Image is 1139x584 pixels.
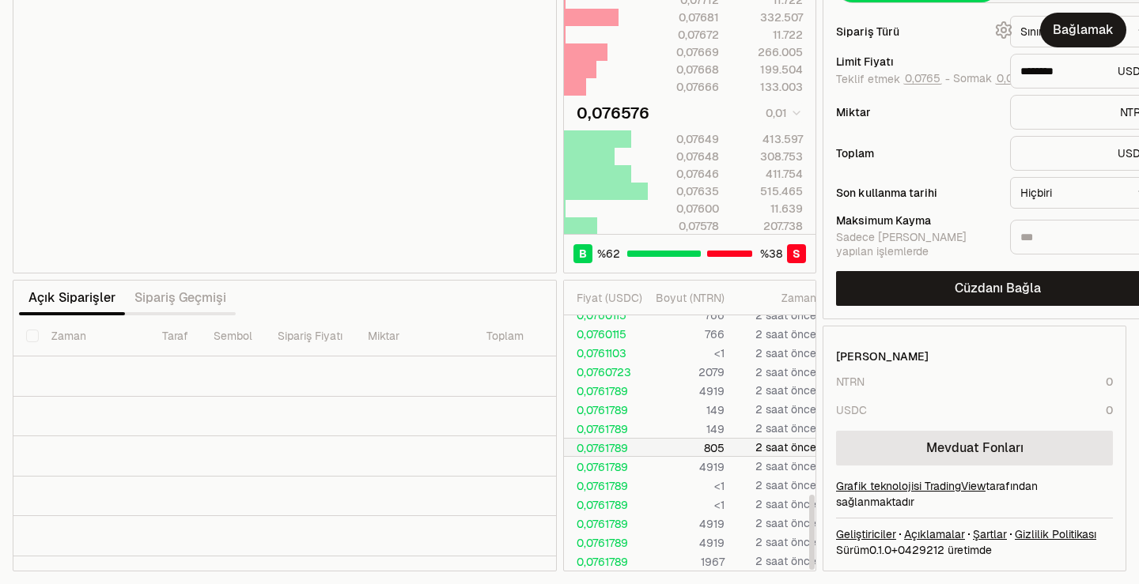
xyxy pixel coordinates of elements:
[579,247,587,261] font: B
[26,330,39,342] button: Tümünü seç
[869,543,891,557] font: 0.1.0
[1020,186,1052,200] font: Hiçbiri
[1106,403,1113,417] font: 0
[766,167,803,181] font: 411.754
[769,247,782,261] font: 38
[770,202,803,216] font: 11.639
[755,421,816,435] font: 2 saat önce
[755,308,816,322] font: 2 saat önce
[51,328,86,342] font: Zaman
[762,132,803,146] font: 413.597
[755,346,816,360] font: 2 saat önce
[760,149,803,164] font: 308.753
[755,459,816,473] font: 2 saat önce
[577,441,628,455] font: 0,0761789
[995,72,1032,85] button: 0,0767
[577,291,608,305] font: Fiyat (
[760,62,803,77] font: 199.504
[836,526,896,542] a: Geliştiriciler
[577,517,628,531] font: 0,0761789
[705,309,725,323] font: 766
[698,366,725,380] font: 2079
[679,219,719,233] font: 0,07578
[608,291,639,305] font: USDC
[973,527,1007,541] font: Şartlar
[486,328,524,342] font: Toplam
[1015,526,1096,542] a: Gizlilik Politikası
[945,72,950,86] font: -
[755,402,816,416] font: 2 saat önce
[836,543,869,557] font: Sürüm
[134,289,226,306] font: Sipariş Geçmişi
[760,10,803,24] font: 332.507
[714,479,725,493] font: <1
[793,247,800,261] font: S
[699,460,725,474] font: 4919
[162,328,188,342] font: Taraf
[676,202,719,216] font: 0,07600
[926,439,1024,456] font: Mevduat Fonları
[836,213,931,228] font: Maksimum Kayma
[836,230,967,258] font: Sadece [PERSON_NAME] yapılan işlemlerde
[278,328,342,342] font: Sipariş Fiyatı
[891,543,898,557] font: +
[755,516,816,530] font: 2 saat önce
[755,535,816,549] font: 2 saat önce
[836,479,986,493] font: Grafik teknolojisi TradingView
[577,498,628,512] font: 0,0761789
[773,28,803,42] font: 11.722
[577,536,628,550] font: 0,0761789
[836,403,867,417] font: USDC
[597,247,606,261] font: %
[577,309,626,323] font: 0,0760115
[714,498,725,512] font: <1
[577,366,631,380] font: 0,0760723
[758,45,803,59] font: 266.005
[904,527,965,541] font: Açıklamalar
[656,291,693,305] font: Boyut (
[836,105,871,119] font: Miktar
[763,219,803,233] font: 207.738
[704,441,725,455] font: 805
[905,71,940,85] font: 0,0765
[755,478,816,492] font: 2 saat önce
[678,28,719,42] font: 0,07672
[693,291,721,305] font: NTRN
[1106,375,1113,389] font: 0
[577,328,626,342] font: 0,0760115
[701,555,725,569] font: 1967
[903,72,942,85] button: 0,0765
[577,422,628,436] font: 0,0761789
[955,280,1041,296] font: Cüzdanı Bağla
[706,403,725,417] font: 149
[781,291,816,305] font: Zaman
[676,149,719,164] font: 0,07648
[639,291,642,305] font: )
[948,543,992,557] font: üretimde
[755,497,816,511] font: 2 saat önce
[368,328,399,342] font: Miktar
[766,106,787,120] font: 0,01
[676,62,719,77] font: 0,07668
[676,132,719,146] font: 0,07649
[836,146,874,160] font: Toplam
[714,347,725,361] font: <1
[699,384,725,398] font: 4919
[706,422,725,436] font: 149
[577,103,649,123] font: 0,076576
[676,184,719,198] font: 0,07635
[904,526,965,542] a: Açıklamalar
[836,349,929,364] font: [PERSON_NAME]
[699,517,725,531] font: 4919
[973,526,1007,542] a: Şartlar
[676,80,719,94] font: 0,07666
[676,167,719,181] font: 0,07646
[1053,21,1114,38] font: Bağlamak
[760,247,769,261] font: %
[836,24,899,39] font: Sipariş Türü
[836,72,900,86] font: Teklif etmek
[898,543,944,557] font: 0429212
[755,365,816,379] font: 2 saat önce
[577,384,628,398] font: 0,0761789
[755,383,816,397] font: 2 saat önce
